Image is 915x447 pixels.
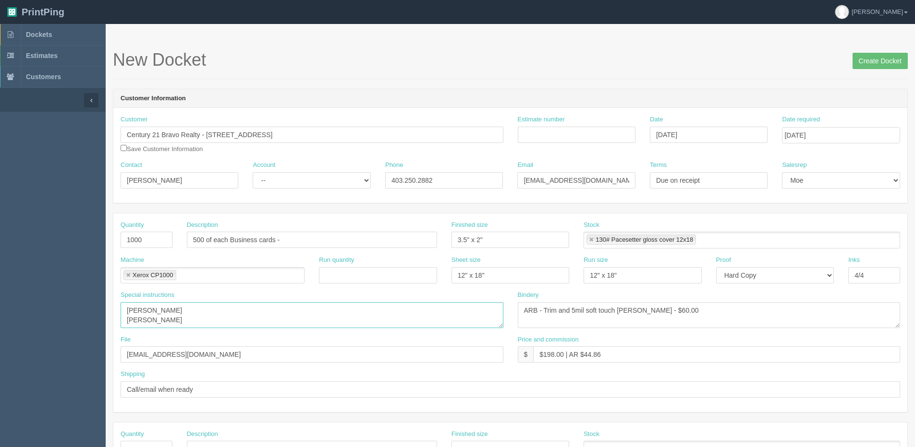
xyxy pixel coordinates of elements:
img: avatar_default-7531ab5dedf162e01f1e0bb0964e6a185e93c5c22dfe317fb01d7f8cd2b1632c.jpg [835,5,849,19]
label: Sheet size [451,256,481,265]
label: Quantity [121,430,144,439]
label: Date required [782,115,820,124]
div: Save Customer Information [121,115,503,153]
label: Price and commission [518,335,579,344]
label: Special instructions [121,291,174,300]
h1: New Docket [113,50,908,70]
label: Description [187,221,218,230]
label: Quantity [121,221,144,230]
textarea: ARB - Trim and 5mil soft touch [PERSON_NAME] - $60.00 [518,302,901,328]
label: Stock [584,221,599,230]
label: Description [187,430,218,439]
label: Machine [121,256,144,265]
label: Contact [121,161,142,170]
div: Xerox CP1000 [133,272,173,278]
input: Create Docket [853,53,908,69]
span: Estimates [26,52,58,59]
label: File [121,335,131,344]
label: Shipping [121,370,145,379]
label: Email [517,161,533,170]
img: logo-3e63b451c926e2ac314895c53de4908e5d424f24456219fb08d385ab2e579770.png [7,7,17,17]
label: Finished size [451,430,488,439]
label: Finished size [451,221,488,230]
label: Stock [584,430,599,439]
input: Enter customer name [121,127,503,143]
header: Customer Information [113,89,907,108]
label: Run size [584,256,608,265]
label: Salesrep [782,161,806,170]
label: Account [253,161,275,170]
span: Customers [26,73,61,81]
label: Customer [121,115,147,124]
label: Proof [716,256,731,265]
label: Estimate number [518,115,565,124]
label: Terms [650,161,667,170]
label: Inks [848,256,860,265]
div: 130# Pacesetter gloss cover 12x18 [596,236,693,243]
label: Date [650,115,663,124]
div: $ [518,346,534,363]
label: Bindery [518,291,539,300]
label: Run quantity [319,256,354,265]
label: Phone [385,161,403,170]
span: Dockets [26,31,52,38]
textarea: [PERSON_NAME] [PERSON_NAME] [121,302,503,328]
